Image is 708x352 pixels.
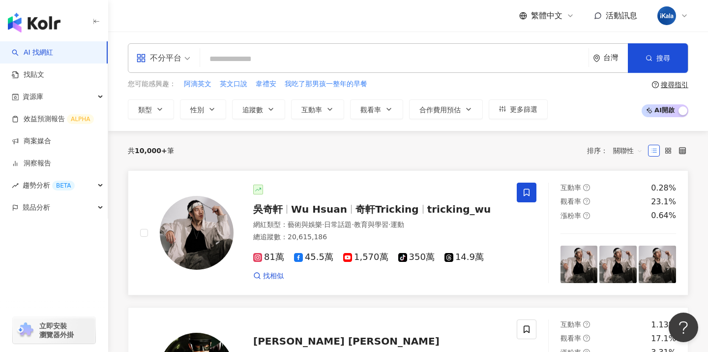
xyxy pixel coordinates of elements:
span: 81萬 [253,252,284,262]
span: question-circle [583,321,590,328]
span: 10,000+ [135,147,167,155]
div: 0.64% [651,210,676,221]
span: 教育與學習 [354,221,388,228]
a: 效益預測報告ALPHA [12,114,94,124]
span: question-circle [583,198,590,205]
img: cropped-ikala-app-icon-2.png [657,6,676,25]
img: post-image [639,246,676,283]
span: 關聯性 [613,143,643,159]
button: 韋禮安 [255,79,277,90]
img: logo [8,13,60,32]
img: chrome extension [16,322,35,338]
span: 吳奇軒 [253,203,283,215]
span: 搜尋 [656,54,670,62]
div: BETA [52,181,75,191]
div: 共 筆 [128,147,174,155]
img: KOL Avatar [160,196,234,270]
span: 我吃了那男孩一整年的早餐 [285,79,367,89]
span: 14.9萬 [444,252,484,262]
span: question-circle [652,81,659,88]
span: question-circle [583,212,590,219]
span: [PERSON_NAME] [PERSON_NAME] [253,335,440,347]
span: 奇軒Tricking [355,203,419,215]
span: 45.5萬 [294,252,333,262]
span: 觀看率 [560,334,581,342]
a: KOL Avatar吳奇軒Wu Hsuan奇軒Trickingtricking_wu網紅類型：藝術與娛樂·日常話題·教育與學習·運動總追蹤數：20,615,18681萬45.5萬1,570萬35... [128,170,688,295]
button: 我吃了那男孩一整年的早餐 [284,79,368,90]
img: post-image [599,246,637,283]
img: post-image [560,246,598,283]
button: 英文口說 [219,79,248,90]
div: 17.1% [651,333,676,344]
a: chrome extension立即安裝 瀏覽器外掛 [13,317,95,344]
span: question-circle [583,184,590,191]
span: 繁體中文 [531,10,562,21]
span: 性別 [190,106,204,114]
a: 找相似 [253,271,284,281]
div: 台灣 [603,54,628,62]
div: 不分平台 [136,50,181,66]
span: 找相似 [263,271,284,281]
span: · [388,221,390,228]
span: 韋禮安 [256,79,276,89]
span: 觀看率 [560,197,581,205]
span: 運動 [390,221,404,228]
span: environment [593,55,600,62]
span: 類型 [138,106,152,114]
span: 藝術與娛樂 [288,221,322,228]
div: 搜尋指引 [661,81,688,89]
span: 英文口說 [220,79,247,89]
div: 網紅類型 ： [253,220,505,230]
button: 搜尋 [628,43,688,73]
button: 觀看率 [350,99,403,119]
button: 追蹤數 [232,99,285,119]
button: 阿滴英文 [183,79,212,90]
span: 競品分析 [23,196,50,219]
span: · [352,221,354,228]
span: 350萬 [398,252,435,262]
span: 1,570萬 [343,252,388,262]
span: Wu Hsuan [291,203,347,215]
span: 互動率 [560,184,581,192]
span: 互動率 [301,106,322,114]
span: 合作費用預估 [419,106,461,114]
button: 互動率 [291,99,344,119]
div: 1.13% [651,320,676,330]
span: 活動訊息 [606,11,637,20]
span: 漲粉率 [560,212,581,220]
iframe: Help Scout Beacon - Open [669,313,698,342]
span: · [322,221,324,228]
span: 趨勢分析 [23,174,75,196]
span: 日常話題 [324,221,352,228]
span: appstore [136,53,146,63]
span: question-circle [583,335,590,342]
button: 更多篩選 [489,99,548,119]
span: 追蹤數 [242,106,263,114]
a: 商案媒合 [12,136,51,146]
span: 資源庫 [23,86,43,108]
a: 找貼文 [12,70,44,80]
span: 更多篩選 [510,105,537,113]
button: 類型 [128,99,174,119]
span: 互動率 [560,320,581,328]
div: 0.28% [651,183,676,193]
span: tricking_wu [427,203,491,215]
span: 立即安裝 瀏覽器外掛 [39,321,74,339]
span: 您可能感興趣： [128,79,176,89]
a: 洞察報告 [12,159,51,168]
a: searchAI 找網紅 [12,48,53,58]
div: 總追蹤數 ： 20,615,186 [253,232,505,242]
span: rise [12,182,19,189]
button: 性別 [180,99,226,119]
span: 觀看率 [360,106,381,114]
button: 合作費用預估 [409,99,483,119]
span: 阿滴英文 [184,79,211,89]
div: 排序： [587,143,648,159]
div: 23.1% [651,196,676,207]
